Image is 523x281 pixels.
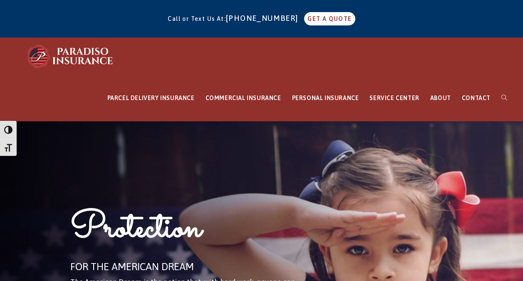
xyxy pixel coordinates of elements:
[287,75,364,121] a: PERSONAL INSURANCE
[200,75,287,121] a: COMMERCIAL INSURANCE
[206,95,281,101] span: COMMERCIAL INSURANCE
[25,44,116,69] img: Paradiso Insurance
[456,75,496,121] a: CONTACT
[70,261,194,272] span: FOR THE AMERICAN DREAM
[364,75,424,121] a: SERVICE CENTER
[430,95,451,101] span: ABOUT
[70,205,302,258] h1: Protection
[107,95,195,101] span: PARCEL DELIVERY INSURANCE
[369,95,419,101] span: SERVICE CENTER
[304,12,355,25] a: GET A QUOTE
[292,95,359,101] span: PERSONAL INSURANCE
[425,75,456,121] a: ABOUT
[226,14,302,23] a: [PHONE_NUMBER]
[102,75,200,121] a: PARCEL DELIVERY INSURANCE
[168,15,226,22] span: Call or Text Us At:
[462,95,491,101] span: CONTACT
